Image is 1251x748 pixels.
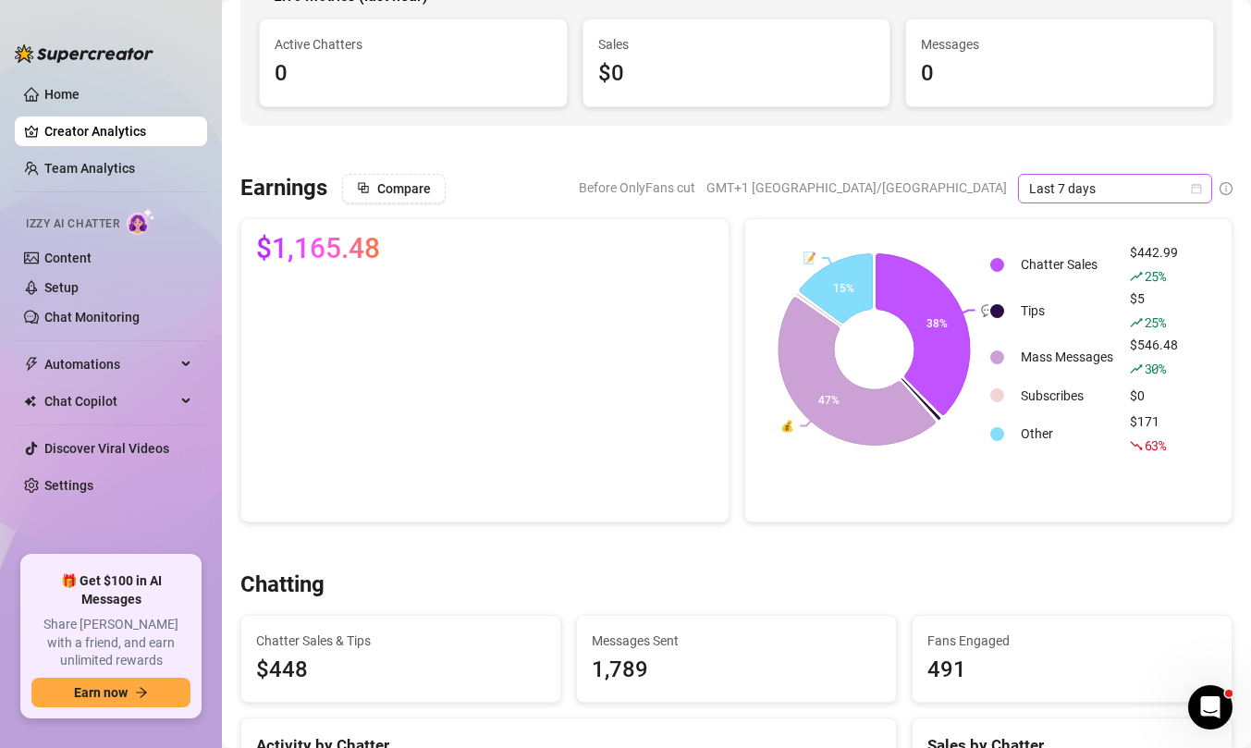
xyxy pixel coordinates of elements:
[31,572,190,608] span: 🎁 Get $100 in AI Messages
[921,34,1198,55] span: Messages
[1130,439,1143,452] span: fall
[44,280,79,295] a: Setup
[256,631,546,651] span: Chatter Sales & Tips
[357,181,370,194] span: block
[240,570,325,600] h3: Chatting
[44,441,169,456] a: Discover Viral Videos
[24,357,39,372] span: thunderbolt
[1130,386,1178,406] div: $0
[256,653,546,688] span: $448
[1220,182,1233,195] span: info-circle
[31,616,190,670] span: Share [PERSON_NAME] with a friend, and earn unlimited rewards
[1013,335,1121,379] td: Mass Messages
[44,478,93,493] a: Settings
[44,87,80,102] a: Home
[1130,335,1178,379] div: $546.48
[44,251,92,265] a: Content
[15,44,153,63] img: logo-BBDzfeDw.svg
[256,234,380,264] span: $1,165.48
[1013,411,1121,456] td: Other
[980,302,994,316] text: 💬
[1145,267,1166,285] span: 25 %
[1191,183,1202,194] span: calendar
[802,251,816,264] text: 📝
[1145,436,1166,454] span: 63 %
[127,208,155,235] img: AI Chatter
[598,34,876,55] span: Sales
[579,174,695,202] span: Before OnlyFans cut
[1029,175,1201,202] span: Last 7 days
[31,678,190,707] button: Earn nowarrow-right
[1130,316,1143,329] span: rise
[927,653,1217,688] div: 491
[44,386,176,416] span: Chat Copilot
[240,174,327,203] h3: Earnings
[135,686,148,699] span: arrow-right
[342,174,446,203] button: Compare
[44,161,135,176] a: Team Analytics
[1013,242,1121,287] td: Chatter Sales
[24,395,36,408] img: Chat Copilot
[1013,381,1121,410] td: Subscribes
[1145,313,1166,331] span: 25 %
[706,174,1007,202] span: GMT+1 [GEOGRAPHIC_DATA]/[GEOGRAPHIC_DATA]
[592,653,881,688] div: 1,789
[1130,242,1178,287] div: $442.99
[275,56,552,92] div: 0
[275,34,552,55] span: Active Chatters
[1130,362,1143,375] span: rise
[377,181,431,196] span: Compare
[44,349,176,379] span: Automations
[1130,270,1143,283] span: rise
[1013,288,1121,333] td: Tips
[44,310,140,325] a: Chat Monitoring
[927,631,1217,651] span: Fans Engaged
[592,631,881,651] span: Messages Sent
[26,215,119,233] span: Izzy AI Chatter
[921,56,1198,92] div: 0
[1145,360,1166,377] span: 30 %
[598,56,876,92] div: $0
[74,685,128,700] span: Earn now
[780,418,794,432] text: 💰
[44,116,192,146] a: Creator Analytics
[1130,411,1178,456] div: $171
[1130,288,1178,333] div: $5
[1188,685,1233,730] iframe: Intercom live chat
